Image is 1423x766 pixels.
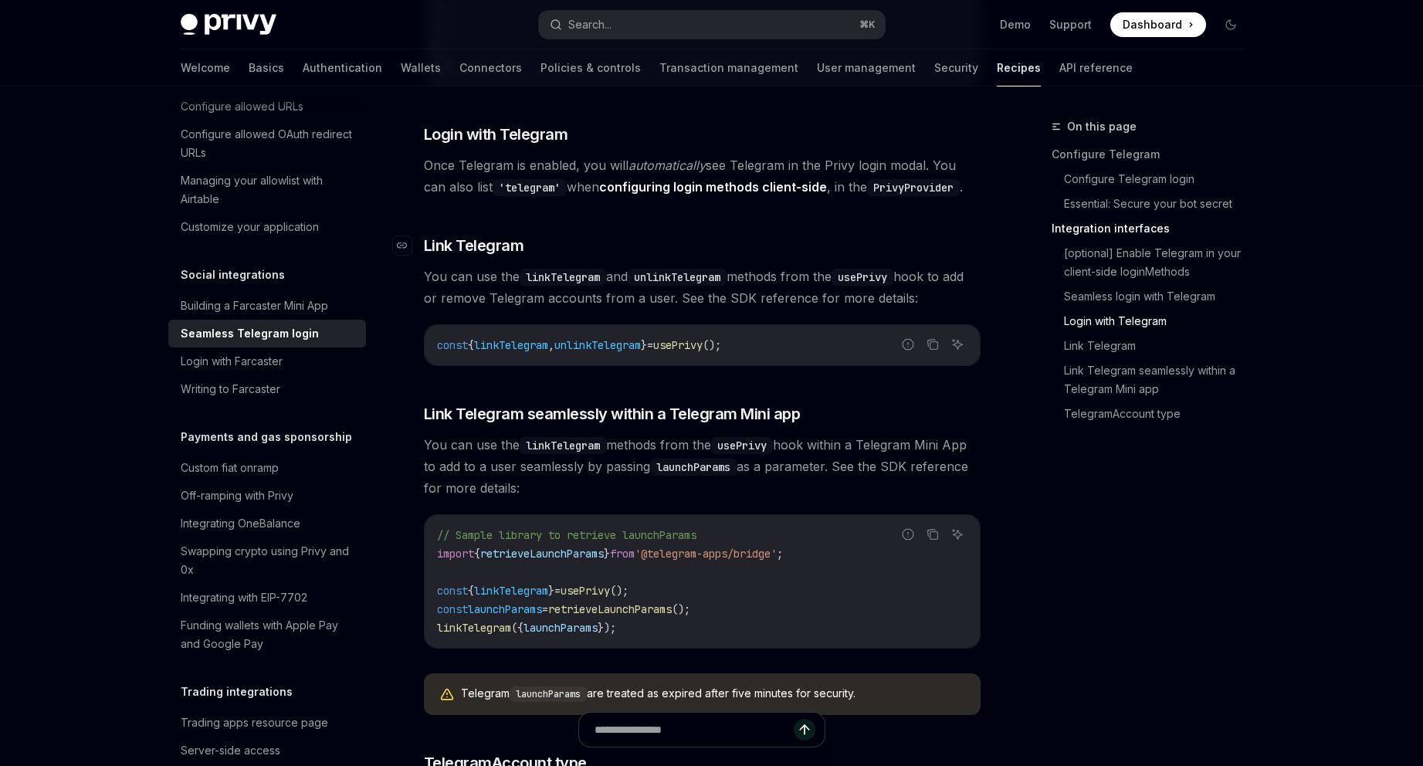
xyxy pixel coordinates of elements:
a: Welcome [181,49,230,86]
span: Login with Telegram [424,124,568,145]
span: (); [703,338,721,352]
a: Configure Telegram [1052,142,1255,167]
span: } [548,584,554,598]
a: Off-ramping with Privy [168,482,366,510]
button: Ask AI [947,334,967,354]
span: { [474,547,480,561]
a: Transaction management [659,49,798,86]
span: = [542,602,548,616]
a: Swapping crypto using Privy and 0x [168,537,366,584]
a: Support [1049,17,1092,32]
a: Trading apps resource page [168,709,366,737]
a: Recipes [997,49,1041,86]
button: Report incorrect code [898,524,918,544]
div: Configure allowed OAuth redirect URLs [181,125,357,162]
a: Integration interfaces [1052,216,1255,241]
a: Building a Farcaster Mini App [168,292,366,320]
div: Custom fiat onramp [181,459,279,477]
a: Authentication [303,49,382,86]
code: usePrivy [832,269,893,286]
span: = [554,584,561,598]
a: Login with Farcaster [168,347,366,375]
div: Funding wallets with Apple Pay and Google Pay [181,616,357,653]
a: Link Telegram [1064,334,1255,358]
a: Writing to Farcaster [168,375,366,403]
a: Custom fiat onramp [168,454,366,482]
a: Essential: Secure your bot secret [1064,191,1255,216]
a: Navigate to header [393,235,424,256]
img: dark logo [181,14,276,36]
a: [optional] Enable Telegram in your client-side loginMethods [1064,241,1255,284]
a: Configure allowed OAuth redirect URLs [168,120,366,167]
a: Customize your application [168,213,366,241]
span: // Sample library to retrieve launchParams [437,528,696,542]
span: launchParams [523,621,598,635]
span: usePrivy [653,338,703,352]
span: const [437,584,468,598]
a: Managing your allowlist with Airtable [168,167,366,213]
a: User management [817,49,916,86]
h5: Social integrations [181,266,285,284]
a: Wallets [401,49,441,86]
em: automatically [628,158,706,173]
code: linkTelegram [520,269,606,286]
span: You can use the methods from the hook within a Telegram Mini App to add to a user seamlessly by p... [424,434,981,499]
div: Integrating OneBalance [181,514,300,533]
a: Policies & controls [540,49,641,86]
div: Integrating with EIP-7702 [181,588,307,607]
span: '@telegram-apps/bridge' [635,547,777,561]
div: Trading apps resource page [181,713,328,732]
a: Login with Telegram [1064,309,1255,334]
a: TelegramAccount type [1064,402,1255,426]
div: Off-ramping with Privy [181,486,293,505]
span: } [604,547,610,561]
a: Dashboard [1110,12,1206,37]
a: Seamless Telegram login [168,320,366,347]
div: Seamless Telegram login [181,324,319,343]
code: 'telegram' [493,179,567,196]
span: ({ [511,621,523,635]
button: Copy the contents from the code block [923,334,943,354]
h5: Trading integrations [181,683,293,701]
button: Send message [794,719,815,741]
a: Integrating OneBalance [168,510,366,537]
button: Toggle dark mode [1218,12,1243,37]
span: usePrivy [561,584,610,598]
span: (); [610,584,628,598]
span: { [468,338,474,352]
a: Demo [1000,17,1031,32]
a: Configure Telegram login [1064,167,1255,191]
code: usePrivy [711,437,773,454]
span: Link Telegram seamlessly within a Telegram Mini app [424,403,801,425]
button: Search...⌘K [539,11,885,39]
span: On this page [1067,117,1137,136]
a: configuring login methods client-side [599,179,827,195]
span: linkTelegram [437,621,511,635]
div: Swapping crypto using Privy and 0x [181,542,357,579]
a: Link Telegram seamlessly within a Telegram Mini app [1064,358,1255,402]
a: Seamless login with Telegram [1064,284,1255,309]
span: Once Telegram is enabled, you will see Telegram in the Privy login modal. You can also list when ... [424,154,981,198]
button: Report incorrect code [898,334,918,354]
a: Server-side access [168,737,366,764]
h5: Payments and gas sponsorship [181,428,352,446]
code: linkTelegram [520,437,606,454]
div: Customize your application [181,218,319,236]
code: unlinkTelegram [628,269,727,286]
span: Link Telegram [424,235,524,256]
button: Ask AI [947,524,967,544]
span: linkTelegram [474,584,548,598]
span: = [647,338,653,352]
code: PrivyProvider [867,179,960,196]
span: unlinkTelegram [554,338,641,352]
div: Search... [568,15,612,34]
div: Building a Farcaster Mini App [181,297,328,315]
span: linkTelegram [474,338,548,352]
span: launchParams [468,602,542,616]
code: launchParams [510,686,587,702]
a: Funding wallets with Apple Pay and Google Pay [168,612,366,658]
code: launchParams [650,459,737,476]
svg: Warning [439,687,455,703]
span: ⌘ K [859,19,876,31]
span: { [468,584,474,598]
